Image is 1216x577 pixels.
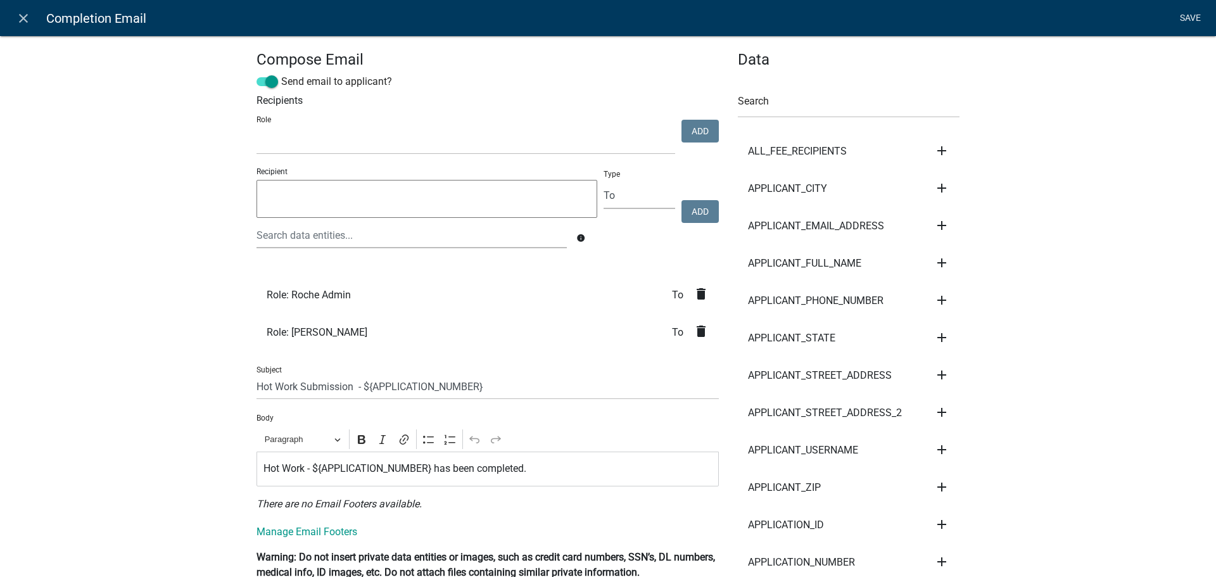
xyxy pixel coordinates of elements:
p: Hot Work - ${APPLICATION_NUMBER} has been completed. [263,461,712,476]
span: APPLICANT_STREET_ADDRESS_2 [748,408,902,418]
i: There are no Email Footers available. [256,498,422,510]
i: add [934,517,949,532]
i: add [934,181,949,196]
span: Role: [PERSON_NAME] [267,327,367,338]
span: Paragraph [265,432,331,447]
i: add [934,367,949,383]
i: add [934,218,949,233]
i: info [576,234,585,243]
span: APPLICANT_EMAIL_ADDRESS [748,221,884,231]
h6: Recipients [256,94,719,106]
span: APPLICATION_ID [748,520,824,530]
div: Editor toolbar [256,427,719,451]
i: add [934,293,949,308]
a: Save [1174,6,1206,30]
span: APPLICANT_FULL_NAME [748,258,861,269]
i: close [16,11,31,26]
button: Add [681,120,719,143]
i: add [934,554,949,569]
span: APPLICANT_USERNAME [748,445,858,455]
span: APPLICANT_STREET_ADDRESS [748,371,892,381]
label: Send email to applicant? [256,74,392,89]
h4: Data [738,51,959,69]
button: Add [681,200,719,223]
span: APPLICANT_STATE [748,333,835,343]
p: Recipient [256,166,597,177]
span: To [672,290,693,300]
span: To [672,327,693,338]
h4: Compose Email [256,51,719,69]
div: Editor editing area: main. Press Alt+0 for help. [256,452,719,486]
i: delete [693,286,709,301]
span: Role: Roche Admin [267,290,351,300]
button: Paragraph, Heading [259,429,346,449]
i: add [934,442,949,457]
i: add [934,330,949,345]
i: add [934,479,949,495]
label: Role [256,116,271,124]
span: APPLICATION_NUMBER [748,557,855,567]
i: add [934,405,949,420]
span: APPLICANT_PHONE_NUMBER [748,296,883,306]
input: Search data entities... [256,222,567,248]
span: APPLICANT_ZIP [748,483,821,493]
i: delete [693,324,709,339]
span: ALL_FEE_RECIPIENTS [748,146,847,156]
i: add [934,255,949,270]
label: Body [256,414,274,422]
a: Manage Email Footers [256,526,357,538]
i: add [934,143,949,158]
span: Completion Email [46,6,146,31]
span: APPLICANT_CITY [748,184,827,194]
label: Type [604,170,620,178]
